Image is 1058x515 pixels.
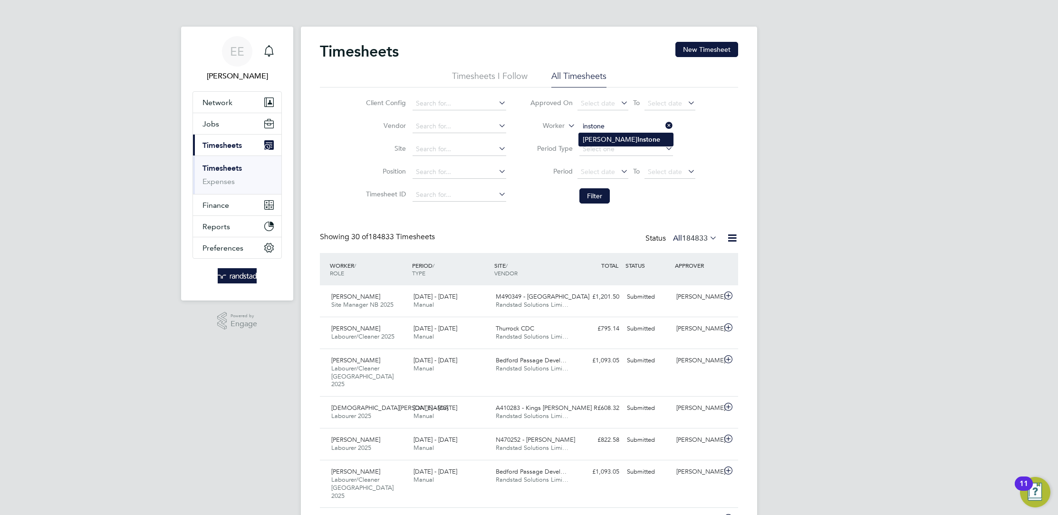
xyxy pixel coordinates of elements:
span: Site Manager NB 2025 [331,301,394,309]
button: Finance [193,194,281,215]
label: Site [363,144,406,153]
span: [DATE] - [DATE] [414,324,457,332]
div: Showing [320,232,437,242]
div: £608.32 [574,400,623,416]
label: Position [363,167,406,175]
span: Bedford Passage Devel… [496,356,567,364]
span: ROLE [330,269,344,277]
div: £795.14 [574,321,623,337]
span: To [630,97,643,109]
div: SITE [492,257,574,282]
div: Submitted [623,289,673,305]
div: Status [645,232,719,245]
input: Search for... [413,143,506,156]
span: Labourer/Cleaner 2025 [331,332,394,340]
div: Submitted [623,353,673,369]
label: All [673,233,717,243]
span: Timesheets [202,141,242,150]
label: Vendor [363,121,406,130]
span: VENDOR [494,269,518,277]
nav: Main navigation [181,27,293,301]
span: M490349 - [GEOGRAPHIC_DATA] [496,292,589,301]
span: Randstad Solutions Limi… [496,476,568,484]
div: £1,201.50 [574,289,623,305]
span: / [433,262,434,269]
span: Network [202,98,232,107]
div: [PERSON_NAME] [673,432,722,448]
div: Submitted [623,464,673,480]
span: Randstad Solutions Limi… [496,412,568,420]
a: Expenses [202,177,235,186]
a: Timesheets [202,164,242,173]
span: Thurrock CDC [496,324,534,332]
span: Select date [648,167,682,176]
input: Search for... [413,120,506,133]
div: [PERSON_NAME] [673,464,722,480]
span: Manual [414,476,434,484]
div: [PERSON_NAME] [673,353,722,369]
span: Bedford Passage Devel… [496,467,567,476]
span: Randstad Solutions Limi… [496,444,568,452]
div: PERIOD [410,257,492,282]
span: Randstad Solutions Limi… [496,301,568,309]
span: Select date [581,99,615,107]
h2: Timesheets [320,42,399,61]
span: [DATE] - [DATE] [414,467,457,476]
div: Submitted [623,321,673,337]
div: £1,093.05 [574,353,623,369]
label: Period Type [530,144,573,153]
span: [PERSON_NAME] [331,436,380,444]
span: [DEMOGRAPHIC_DATA][PERSON_NAME] [331,404,448,412]
span: Labourer/Cleaner [GEOGRAPHIC_DATA] 2025 [331,476,394,500]
span: N470252 - [PERSON_NAME] [496,436,575,444]
span: Elliott Ebanks [192,70,282,82]
input: Search for... [413,165,506,179]
span: 30 of [351,232,368,242]
div: APPROVER [673,257,722,274]
button: Jobs [193,113,281,134]
b: Instone [637,136,660,144]
button: Open Resource Center, 11 new notifications [1020,477,1050,507]
input: Search for... [579,120,673,133]
span: Manual [414,364,434,372]
span: [PERSON_NAME] [331,292,380,301]
span: Reports [202,222,230,231]
button: New Timesheet [675,42,738,57]
div: Submitted [623,400,673,416]
span: EE [230,45,244,58]
button: Reports [193,216,281,237]
span: Select date [581,167,615,176]
img: randstad-logo-retina.png [218,268,257,283]
div: £822.58 [574,432,623,448]
span: [DATE] - [DATE] [414,292,457,301]
li: [PERSON_NAME] [579,133,673,146]
span: Labourer/Cleaner [GEOGRAPHIC_DATA] 2025 [331,364,394,389]
button: Preferences [193,237,281,258]
span: Engage [231,320,257,328]
span: Randstad Solutions Limi… [496,332,568,340]
span: Select date [648,99,682,107]
span: Manual [414,301,434,309]
a: Go to home page [192,268,282,283]
span: / [506,262,508,269]
div: 11 [1020,484,1028,496]
label: Worker [522,121,565,131]
div: Timesheets [193,155,281,194]
div: £1,093.05 [574,464,623,480]
label: Period [530,167,573,175]
span: Jobs [202,119,219,128]
div: WORKER [327,257,410,282]
div: [PERSON_NAME] [673,400,722,416]
span: / [354,262,356,269]
span: Manual [414,444,434,452]
a: EE[PERSON_NAME] [192,36,282,82]
span: TOTAL [601,262,618,269]
span: Labourer 2025 [331,444,371,452]
span: Manual [414,412,434,420]
button: Timesheets [193,135,281,155]
span: A410283 - Kings [PERSON_NAME] R… [496,404,604,412]
input: Search for... [413,188,506,202]
span: Preferences [202,243,243,253]
span: [PERSON_NAME] [331,467,380,476]
span: [PERSON_NAME] [331,356,380,364]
